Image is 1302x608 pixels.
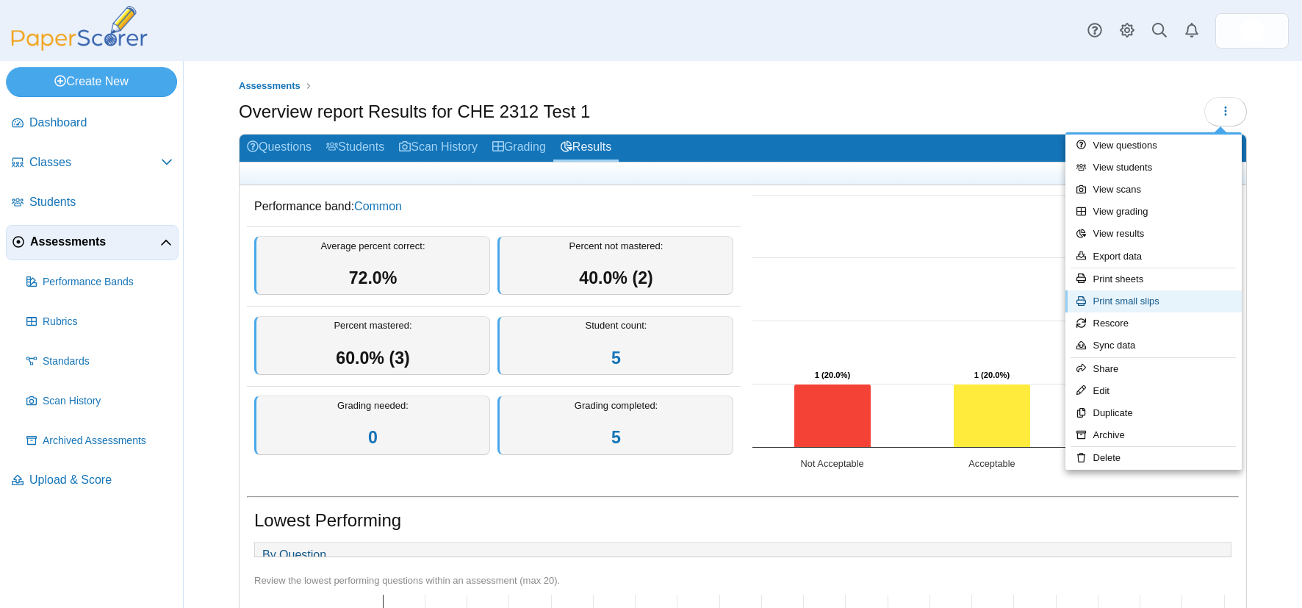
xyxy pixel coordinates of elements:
a: Create New [6,67,177,96]
span: Scan History [43,394,173,409]
a: Archive [1065,424,1242,446]
a: Performance Bands [21,265,179,300]
a: Assessments [235,77,304,96]
a: Dashboard [6,106,179,141]
div: Grading needed: [254,396,490,455]
a: View results [1065,223,1242,245]
a: Edit [1065,380,1242,402]
path: Not Acceptable, 1. Overall Assessment Performance. [794,385,871,448]
text: 1 (20.0%) [974,371,1010,379]
a: Share [1065,358,1242,380]
a: Scan History [21,384,179,419]
a: Alerts [1176,15,1208,47]
span: Rubrics [43,315,173,329]
a: 5 [611,428,621,447]
span: John Merle [1240,19,1264,43]
a: Upload & Score [6,463,179,498]
h1: Overview report Results for CHE 2312 Test 1 [239,99,590,124]
a: View students [1065,157,1242,179]
a: Students [6,185,179,221]
img: ps.WOjabKFp3inL8Uyd [1240,19,1264,43]
div: Review the lowest performing questions within an assessment (max 20). [254,574,1231,587]
a: Sync data [1065,335,1242,357]
svg: Interactive chart [745,187,1239,482]
a: View questions [1065,135,1242,157]
span: Assessments [30,234,160,250]
a: View scans [1065,179,1242,201]
h1: Lowest Performing [254,508,401,533]
span: Performance Bands [43,275,173,290]
div: Chart. Highcharts interactive chart. [745,187,1239,482]
div: Student count: [497,316,733,376]
a: Duplicate [1065,402,1242,424]
a: Archived Assessments [21,423,179,459]
img: PaperScorer [6,6,153,51]
div: Grading completed: [497,396,733,455]
span: Dashboard [29,115,173,131]
a: ps.WOjabKFp3inL8Uyd [1215,13,1289,49]
dd: Performance band: [247,187,741,226]
span: Classes [29,154,161,171]
a: Common [354,200,402,212]
div: Percent mastered: [254,316,490,376]
a: 0 [368,428,378,447]
span: Upload & Score [29,472,173,488]
a: Print sheets [1065,268,1242,290]
div: Percent not mastered: [497,236,733,296]
text: 1 (20.0%) [815,371,851,379]
path: Acceptable, 1. Overall Assessment Performance. [954,385,1031,448]
a: Results [553,135,619,162]
a: Print small slips [1065,290,1242,312]
a: Standards [21,344,179,379]
a: Grading [485,135,553,162]
a: Rubrics [21,304,179,340]
span: 72.0% [349,268,398,287]
a: Scan History [392,135,485,162]
a: View grading [1065,201,1242,223]
span: Students [29,194,173,210]
a: Questions [240,135,319,162]
text: Not Acceptable [801,458,864,469]
span: Archived Assessments [43,434,173,448]
div: Average percent correct: [254,236,490,296]
a: By Question [255,543,334,568]
a: Rescore [1065,312,1242,335]
a: Delete [1065,447,1242,469]
span: 40.0% (2) [579,268,653,287]
a: 5 [611,348,621,368]
a: Assessments [6,225,179,260]
a: Students [319,135,392,162]
span: Standards [43,354,173,369]
a: Classes [6,146,179,181]
span: Assessments [239,80,301,91]
span: 60.0% (3) [336,348,410,368]
text: Acceptable [968,458,1015,469]
a: PaperScorer [6,40,153,53]
a: Export data [1065,246,1242,268]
